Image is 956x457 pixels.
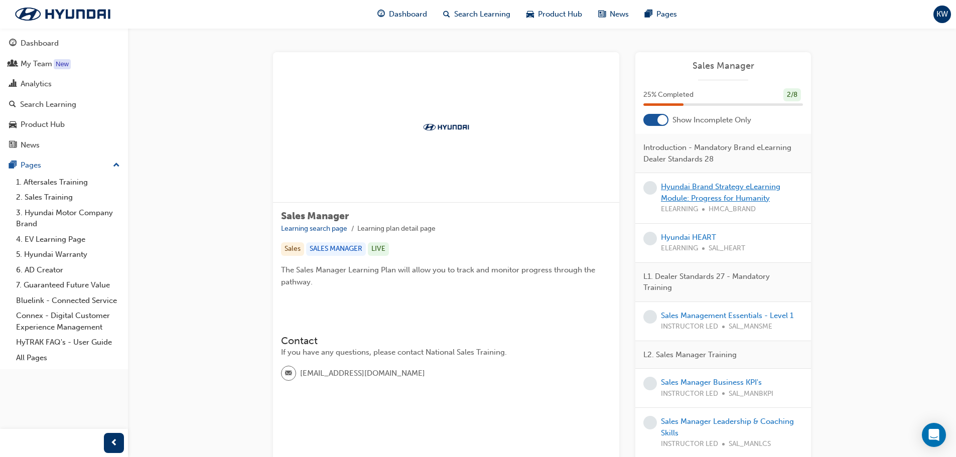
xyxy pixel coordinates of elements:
div: Tooltip anchor [54,59,71,69]
a: 2. Sales Training [12,190,124,205]
span: Product Hub [538,9,582,20]
a: Dashboard [4,34,124,53]
span: KW [936,9,948,20]
span: search-icon [443,8,450,21]
li: Learning plan detail page [357,223,436,235]
span: SAL_MANLCS [729,438,771,450]
div: SALES MANAGER [306,242,366,256]
span: SAL_HEART [709,243,745,254]
a: HyTRAK FAQ's - User Guide [12,335,124,350]
a: 5. Hyundai Warranty [12,247,124,262]
span: pages-icon [9,161,17,170]
a: 3. Hyundai Motor Company Brand [12,205,124,232]
span: ELEARNING [661,204,698,215]
a: Sales Manager [643,60,803,72]
h3: Contact [281,335,611,347]
a: 7. Guaranteed Future Value [12,277,124,293]
button: KW [933,6,951,23]
a: Sales Management Essentials - Level 1 [661,311,793,320]
span: The Sales Manager Learning Plan will allow you to track and monitor progress through the pathway. [281,265,597,286]
span: Dashboard [389,9,427,20]
span: ELEARNING [661,243,698,254]
div: 2 / 8 [783,88,801,102]
a: 1. Aftersales Training [12,175,124,190]
span: learningRecordVerb_NONE-icon [643,181,657,195]
a: 6. AD Creator [12,262,124,278]
img: Trak [5,4,120,25]
span: chart-icon [9,80,17,89]
span: L2. Sales Manager Training [643,349,737,361]
a: Learning search page [281,224,347,233]
span: learningRecordVerb_NONE-icon [643,310,657,324]
span: guage-icon [9,39,17,48]
span: learningRecordVerb_NONE-icon [643,416,657,429]
span: INSTRUCTOR LED [661,388,718,400]
div: Dashboard [21,38,59,49]
a: news-iconNews [590,4,637,25]
a: News [4,136,124,155]
a: Product Hub [4,115,124,134]
span: INSTRUCTOR LED [661,438,718,450]
a: Hyundai Brand Strategy eLearning Module: Progress for Humanity [661,182,780,203]
div: If you have any questions, please contact National Sales Training. [281,347,611,358]
button: DashboardMy TeamAnalyticsSearch LearningProduct HubNews [4,32,124,156]
span: Sales Manager [281,210,349,222]
a: Hyundai HEART [661,233,716,242]
a: Bluelink - Connected Service [12,293,124,309]
a: All Pages [12,350,124,366]
span: L1. Dealer Standards 27 - Mandatory Training [643,271,795,293]
span: Pages [656,9,677,20]
span: HMCA_BRAND [709,204,756,215]
span: SAL_MANSME [729,321,772,333]
div: My Team [21,58,52,70]
span: email-icon [285,367,292,380]
a: Connex - Digital Customer Experience Management [12,308,124,335]
span: prev-icon [110,437,118,449]
a: Sales Manager Leadership & Coaching Skills [661,417,794,437]
div: LIVE [368,242,389,256]
span: people-icon [9,60,17,69]
span: [EMAIL_ADDRESS][DOMAIN_NAME] [300,368,425,379]
a: pages-iconPages [637,4,685,25]
span: learningRecordVerb_NONE-icon [643,232,657,245]
span: Show Incomplete Only [672,114,751,126]
div: News [21,139,40,151]
span: pages-icon [645,8,652,21]
span: SAL_MANBKPI [729,388,773,400]
a: search-iconSearch Learning [435,4,518,25]
a: My Team [4,55,124,73]
div: Search Learning [20,99,76,110]
div: Sales [281,242,304,256]
a: guage-iconDashboard [369,4,435,25]
span: learningRecordVerb_NONE-icon [643,377,657,390]
span: INSTRUCTOR LED [661,321,718,333]
span: 25 % Completed [643,89,694,101]
a: Analytics [4,75,124,93]
a: Sales Manager Business KPI's [661,378,762,387]
a: Search Learning [4,95,124,114]
span: Introduction - Mandatory Brand eLearning Dealer Standards 28 [643,142,795,165]
a: 4. EV Learning Page [12,232,124,247]
span: up-icon [113,159,120,172]
span: car-icon [9,120,17,129]
img: Trak [419,122,474,132]
button: Pages [4,156,124,175]
span: Search Learning [454,9,510,20]
span: car-icon [526,8,534,21]
span: News [610,9,629,20]
a: car-iconProduct Hub [518,4,590,25]
div: Analytics [21,78,52,90]
div: Open Intercom Messenger [922,423,946,447]
span: search-icon [9,100,16,109]
div: Pages [21,160,41,171]
div: Product Hub [21,119,65,130]
span: guage-icon [377,8,385,21]
span: news-icon [9,141,17,150]
span: news-icon [598,8,606,21]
